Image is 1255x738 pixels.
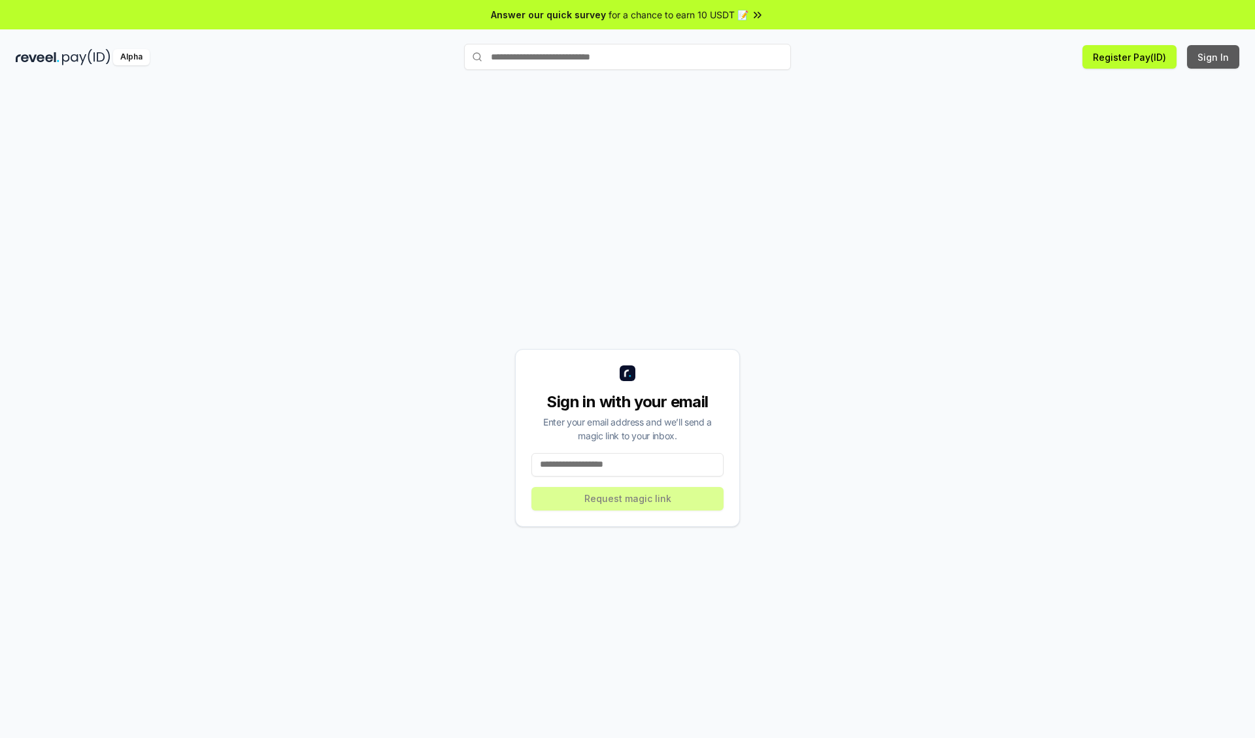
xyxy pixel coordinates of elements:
[609,8,748,22] span: for a chance to earn 10 USDT 📝
[1187,45,1239,69] button: Sign In
[16,49,59,65] img: reveel_dark
[531,392,724,412] div: Sign in with your email
[113,49,150,65] div: Alpha
[1082,45,1177,69] button: Register Pay(ID)
[491,8,606,22] span: Answer our quick survey
[531,415,724,443] div: Enter your email address and we’ll send a magic link to your inbox.
[62,49,110,65] img: pay_id
[620,365,635,381] img: logo_small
